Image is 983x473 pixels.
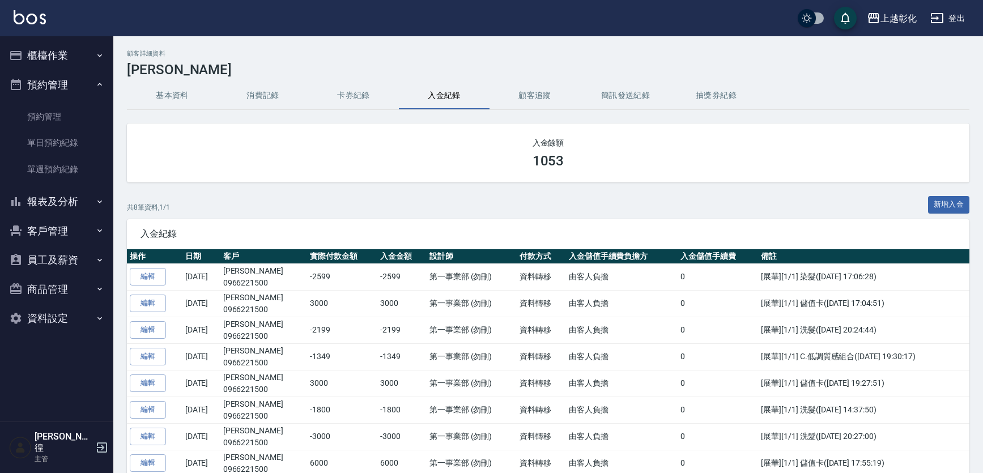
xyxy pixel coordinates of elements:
td: [DATE] [182,423,220,450]
button: 預約管理 [5,70,109,100]
td: 0 [678,397,758,423]
a: 編輯 [130,401,166,419]
button: 客戶管理 [5,216,109,246]
td: 資料轉移 [517,423,566,450]
td: [DATE] [182,290,220,317]
td: 3000 [377,370,427,397]
td: -1800 [377,397,427,423]
td: 由客人負擔 [566,370,678,397]
p: 0966221500 [223,330,305,342]
a: 編輯 [130,295,166,312]
td: 由客人負擔 [566,290,678,317]
th: 備註 [758,249,969,264]
td: 3000 [307,290,377,317]
th: 日期 [182,249,220,264]
td: 資料轉移 [517,290,566,317]
th: 付款方式 [517,249,566,264]
button: 員工及薪資 [5,245,109,275]
th: 操作 [127,249,182,264]
td: [展華][1/1] 儲值卡([DATE] 19:27:51) [758,370,969,397]
td: 0 [678,290,758,317]
span: 入金紀錄 [141,228,956,240]
a: 編輯 [130,374,166,392]
td: [展華][1/1] 洗髮([DATE] 20:27:00) [758,423,969,450]
a: 編輯 [130,268,166,285]
td: 由客人負擔 [566,423,678,450]
td: -1800 [307,397,377,423]
div: 上越彰化 [880,11,917,25]
td: -1349 [307,343,377,370]
button: 上越彰化 [862,7,921,30]
td: -2599 [377,263,427,290]
button: 消費記錄 [218,82,308,109]
h3: [PERSON_NAME] [127,62,969,78]
p: 0966221500 [223,304,305,316]
td: 第一事業部 (勿刪) [427,423,517,450]
button: 抽獎券紀錄 [671,82,761,109]
a: 編輯 [130,321,166,339]
a: 預約管理 [5,104,109,130]
td: [PERSON_NAME] [220,343,308,370]
td: 由客人負擔 [566,397,678,423]
th: 設計師 [427,249,517,264]
button: 新增入金 [928,196,970,214]
p: 0966221500 [223,357,305,369]
a: 單週預約紀錄 [5,156,109,182]
td: 0 [678,423,758,450]
td: 資料轉移 [517,397,566,423]
td: [DATE] [182,370,220,397]
a: 單日預約紀錄 [5,130,109,156]
td: [PERSON_NAME] [220,370,308,397]
button: 顧客追蹤 [490,82,580,109]
td: [DATE] [182,317,220,343]
td: [PERSON_NAME] [220,397,308,423]
td: -2199 [307,317,377,343]
td: 0 [678,370,758,397]
p: 0966221500 [223,383,305,395]
td: [DATE] [182,397,220,423]
button: 基本資料 [127,82,218,109]
button: 櫃檯作業 [5,41,109,70]
button: 登出 [926,8,969,29]
td: [展華][1/1] 洗髮([DATE] 14:37:50) [758,397,969,423]
a: 編輯 [130,428,166,445]
td: [DATE] [182,263,220,290]
td: [展華][1/1] C.低調質感組合([DATE] 19:30:17) [758,343,969,370]
td: 0 [678,263,758,290]
td: 資料轉移 [517,263,566,290]
th: 實際付款金額 [307,249,377,264]
button: 商品管理 [5,275,109,304]
td: -3000 [307,423,377,450]
td: 3000 [307,370,377,397]
p: 0966221500 [223,277,305,289]
button: 資料設定 [5,304,109,333]
td: 第一事業部 (勿刪) [427,370,517,397]
td: 由客人負擔 [566,263,678,290]
th: 入金儲值手續費負擔方 [566,249,678,264]
td: -1349 [377,343,427,370]
td: 3000 [377,290,427,317]
td: 資料轉移 [517,317,566,343]
td: 第一事業部 (勿刪) [427,397,517,423]
td: 資料轉移 [517,370,566,397]
td: 第一事業部 (勿刪) [427,263,517,290]
td: [PERSON_NAME] [220,423,308,450]
p: 0966221500 [223,410,305,422]
button: 入金紀錄 [399,82,490,109]
button: save [834,7,857,29]
td: 第一事業部 (勿刪) [427,343,517,370]
p: 0966221500 [223,437,305,449]
button: 簡訊發送紀錄 [580,82,671,109]
td: [展華][1/1] 洗髮([DATE] 20:24:44) [758,317,969,343]
button: 卡券紀錄 [308,82,399,109]
p: 共 8 筆資料, 1 / 1 [127,202,170,212]
td: -2199 [377,317,427,343]
p: 主管 [35,454,92,464]
td: 第一事業部 (勿刪) [427,290,517,317]
h2: 顧客詳細資料 [127,50,969,57]
img: Logo [14,10,46,24]
td: [PERSON_NAME] [220,290,308,317]
a: 編輯 [130,454,166,472]
h2: 入金餘額 [141,137,956,148]
td: [PERSON_NAME] [220,263,308,290]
